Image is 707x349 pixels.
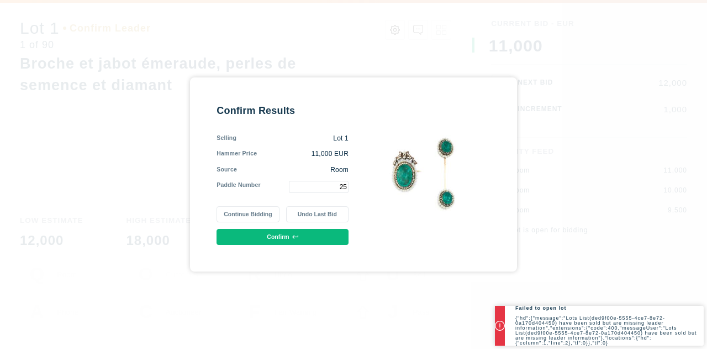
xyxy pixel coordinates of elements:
div: Source [217,165,237,175]
div: 11,000 EUR [257,149,349,159]
div: Room [237,165,349,175]
div: Confirm Results [217,104,349,117]
div: Selling [217,134,236,143]
button: Continue Bidding [217,206,279,222]
div: Lot 1 [236,134,349,143]
button: Confirm [217,229,349,245]
div: Paddle Number [217,181,261,193]
button: Undo Last Bid [286,206,349,222]
h2: Failed to open lot [515,306,704,311]
p: {"hd":{"message":"Lots List(ded9f00e-5555-4ce7-8e72-0a170d404450) have been sold but are missing ... [515,316,704,346]
div: Hammer Price [217,149,257,159]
